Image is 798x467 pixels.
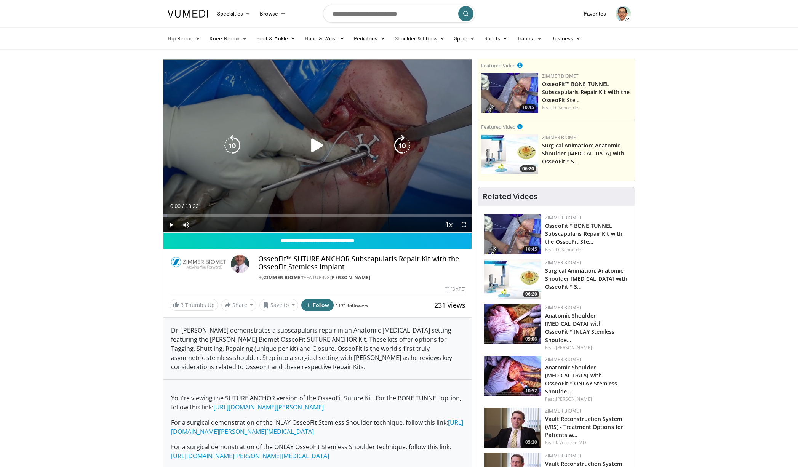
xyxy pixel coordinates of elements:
[545,415,623,438] a: Vault Reconstruction System (VRS) - Treatment Options for Patients w…
[512,31,547,46] a: Trauma
[556,396,592,402] a: [PERSON_NAME]
[171,442,464,461] p: For a surgical demonstration of the ONLAY OsseoFit Stemless Shoulder technique, follow this link:
[221,299,257,311] button: Share
[542,80,630,104] a: OsseoFit™ BONE TUNNEL Subscapularis Repair Kit with the OsseoFit Ste…
[545,453,582,459] a: Zimmer Biomet
[170,255,228,273] img: Zimmer Biomet
[523,387,539,394] span: 10:52
[481,73,538,113] img: 2f1af013-60dc-4d4f-a945-c3496bd90c6e.150x105_q85_crop-smart_upscale.jpg
[163,214,472,217] div: Progress Bar
[545,304,582,311] a: Zimmer Biomet
[336,302,368,309] a: 1171 followers
[179,217,194,232] button: Mute
[484,259,541,299] img: 84e7f812-2061-4fff-86f6-cdff29f66ef4.150x105_q85_crop-smart_upscale.jpg
[449,31,480,46] a: Spine
[168,10,208,18] img: VuMedi Logo
[545,408,582,414] a: Zimmer Biomet
[556,344,592,351] a: [PERSON_NAME]
[434,301,465,310] span: 231 views
[545,364,617,395] a: Anatomic Shoulder [MEDICAL_DATA] with OsseoFit™ ONLAY Stemless Shoulde…
[542,104,632,111] div: Feat.
[481,62,516,69] small: Featured Video
[484,214,541,254] img: 2f1af013-60dc-4d4f-a945-c3496bd90c6e.150x105_q85_crop-smart_upscale.jpg
[523,291,539,297] span: 06:20
[259,299,298,311] button: Save to
[445,286,465,293] div: [DATE]
[481,73,538,113] a: 10:45
[231,255,249,273] img: Avatar
[323,5,475,23] input: Search topics, interventions
[171,452,329,460] a: [URL][DOMAIN_NAME][PERSON_NAME][MEDICAL_DATA]
[213,6,256,21] a: Specialties
[300,31,349,46] a: Hand & Wrist
[213,403,324,411] a: [URL][DOMAIN_NAME][PERSON_NAME]
[390,31,449,46] a: Shoulder & Elbow
[481,134,538,174] a: 06:20
[484,214,541,254] a: 10:45
[523,439,539,446] span: 05:20
[556,439,586,446] a: I. Voloshin MD
[556,246,583,253] a: D. Schneider
[171,393,464,412] p: You're viewing the SUTURE ANCHOR version of the OsseoFit Suture Kit. For the BONE TUNNEL option, ...
[542,142,624,165] a: Surgical Animation: Anatomic Shoulder [MEDICAL_DATA] with OsseoFit™ S…
[258,255,465,271] h4: OsseoFit™ SUTURE ANCHOR Subscapularis Repair Kit with the OsseoFit Stemless Implant
[330,274,371,281] a: [PERSON_NAME]
[170,203,181,209] span: 0:00
[520,165,536,172] span: 06:20
[553,104,580,111] a: D. Schneider
[182,203,184,209] span: /
[163,59,472,233] video-js: Video Player
[545,222,622,245] a: OsseoFit™ BONE TUNNEL Subscapularis Repair Kit with the OsseoFit Ste…
[481,134,538,174] img: 84e7f812-2061-4fff-86f6-cdff29f66ef4.150x105_q85_crop-smart_upscale.jpg
[484,259,541,299] a: 06:20
[170,299,218,311] a: 3 Thumbs Up
[163,318,472,379] div: Dr. [PERSON_NAME] demonstrates a subscapularis repair in an Anatomic [MEDICAL_DATA] setting featu...
[520,104,536,111] span: 10:45
[545,214,582,221] a: Zimmer Biomet
[480,31,512,46] a: Sports
[523,336,539,342] span: 09:06
[616,6,631,21] img: Avatar
[264,274,304,281] a: Zimmer Biomet
[545,312,614,343] a: Anatomic Shoulder [MEDICAL_DATA] with OsseoFit™ INLAY Stemless Shoulde…
[163,31,205,46] a: Hip Recon
[484,408,541,448] img: dddcf969-c2c0-4767-989d-a0e8846c36ad.150x105_q85_crop-smart_upscale.jpg
[258,274,465,281] div: By FEATURING
[456,217,472,232] button: Fullscreen
[542,134,579,141] a: Zimmer Biomet
[441,217,456,232] button: Playback Rate
[484,356,541,396] img: 68921608-6324-4888-87da-a4d0ad613160.150x105_q85_crop-smart_upscale.jpg
[484,408,541,448] a: 05:20
[523,246,539,253] span: 10:45
[255,6,290,21] a: Browse
[484,356,541,396] a: 10:52
[579,6,611,21] a: Favorites
[545,356,582,363] a: Zimmer Biomet
[185,203,198,209] span: 13:22
[545,246,628,253] div: Feat.
[542,73,579,79] a: Zimmer Biomet
[545,267,627,290] a: Surgical Animation: Anatomic Shoulder [MEDICAL_DATA] with OsseoFit™ S…
[181,301,184,309] span: 3
[484,304,541,344] img: 59d0d6d9-feca-4357-b9cd-4bad2cd35cb6.150x105_q85_crop-smart_upscale.jpg
[484,304,541,344] a: 09:06
[545,396,628,403] div: Feat.
[252,31,300,46] a: Foot & Ankle
[163,217,179,232] button: Play
[547,31,585,46] a: Business
[545,439,628,446] div: Feat.
[349,31,390,46] a: Pediatrics
[171,418,463,436] a: [URL][DOMAIN_NAME][PERSON_NAME][MEDICAL_DATA]
[205,31,252,46] a: Knee Recon
[545,259,582,266] a: Zimmer Biomet
[481,123,516,130] small: Featured Video
[483,192,537,201] h4: Related Videos
[301,299,334,311] button: Follow
[171,418,464,436] p: For a surgical demonstration of the INLAY OsseoFit Stemless Shoulder technique, follow this link:
[545,344,628,351] div: Feat.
